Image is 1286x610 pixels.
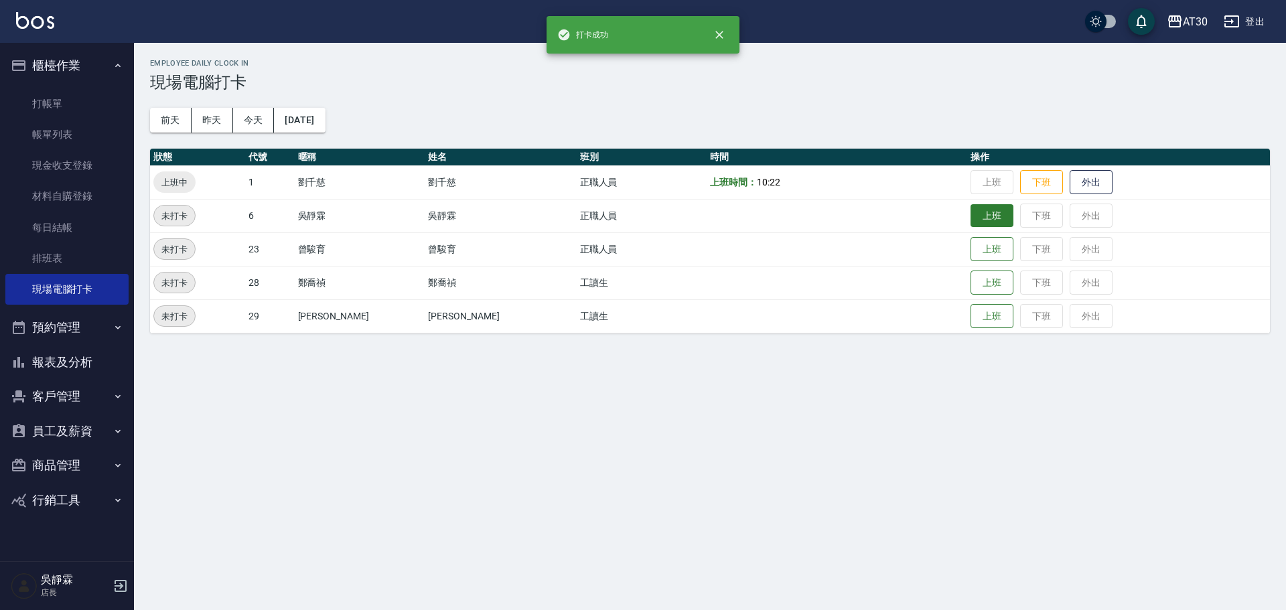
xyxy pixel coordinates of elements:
td: 曾駿育 [295,232,425,266]
button: 預約管理 [5,310,129,345]
button: 報表及分析 [5,345,129,380]
button: 登出 [1218,9,1270,34]
th: 暱稱 [295,149,425,166]
a: 排班表 [5,243,129,274]
td: 6 [245,199,295,232]
button: 下班 [1020,170,1063,195]
a: 現金收支登錄 [5,150,129,181]
th: 狀態 [150,149,245,166]
button: 上班 [971,271,1013,295]
span: 10:22 [757,177,780,187]
td: [PERSON_NAME] [295,299,425,333]
td: 23 [245,232,295,266]
button: 上班 [971,237,1013,262]
td: 28 [245,266,295,299]
button: 員工及薪資 [5,414,129,449]
p: 店長 [41,587,109,599]
span: 未打卡 [154,242,195,256]
button: [DATE] [274,108,325,133]
span: 未打卡 [154,209,195,223]
button: 今天 [233,108,275,133]
button: save [1128,8,1155,35]
th: 班別 [577,149,707,166]
span: 打卡成功 [557,28,608,42]
button: 上班 [971,304,1013,329]
h2: Employee Daily Clock In [150,59,1270,68]
a: 材料自購登錄 [5,181,129,212]
td: 吳靜霖 [295,199,425,232]
th: 代號 [245,149,295,166]
td: 曾駿育 [425,232,576,266]
th: 時間 [707,149,967,166]
td: 劉千慈 [425,165,576,199]
a: 現場電腦打卡 [5,274,129,305]
button: 前天 [150,108,192,133]
img: Person [11,573,38,599]
button: 行銷工具 [5,483,129,518]
span: 未打卡 [154,309,195,323]
h5: 吳靜霖 [41,573,109,587]
td: 鄭喬禎 [425,266,576,299]
td: 正職人員 [577,232,707,266]
b: 上班時間： [710,177,757,187]
span: 未打卡 [154,276,195,290]
h3: 現場電腦打卡 [150,73,1270,92]
a: 打帳單 [5,88,129,119]
button: AT30 [1161,8,1213,35]
a: 帳單列表 [5,119,129,150]
button: 上班 [971,204,1013,228]
td: [PERSON_NAME] [425,299,576,333]
button: 櫃檯作業 [5,48,129,83]
a: 每日結帳 [5,212,129,243]
button: 昨天 [192,108,233,133]
td: 工讀生 [577,266,707,299]
button: 商品管理 [5,448,129,483]
td: 劉千慈 [295,165,425,199]
td: 1 [245,165,295,199]
div: AT30 [1183,13,1208,30]
button: 外出 [1070,170,1113,195]
th: 操作 [967,149,1270,166]
th: 姓名 [425,149,576,166]
td: 鄭喬禎 [295,266,425,299]
span: 上班中 [153,175,196,189]
td: 吳靜霖 [425,199,576,232]
td: 工讀生 [577,299,707,333]
button: close [705,20,734,50]
td: 正職人員 [577,165,707,199]
td: 正職人員 [577,199,707,232]
button: 客戶管理 [5,379,129,414]
td: 29 [245,299,295,333]
img: Logo [16,12,54,29]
